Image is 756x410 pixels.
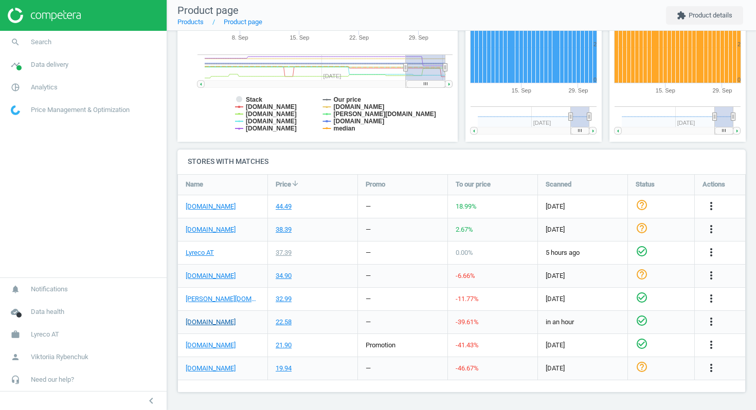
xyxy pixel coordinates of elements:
button: more_vert [705,200,717,213]
i: check_circle_outline [636,291,648,304]
span: Search [31,38,51,47]
span: Name [186,180,203,189]
button: more_vert [705,362,717,375]
i: pie_chart_outlined [6,78,25,97]
span: promotion [366,341,395,349]
text: 2 [737,41,741,47]
span: [DATE] [546,271,620,281]
i: help_outline [636,222,648,234]
i: more_vert [705,200,717,212]
span: -11.77 % [456,295,479,303]
span: in an hour [546,318,620,327]
tspan: 29. Sep [409,34,428,41]
span: -46.67 % [456,364,479,372]
span: [DATE] [546,294,620,304]
i: help_outline [636,361,648,373]
button: more_vert [705,246,717,259]
span: Need our help? [31,375,74,384]
i: check_circle_outline [636,338,648,350]
span: 5 hours ago [546,248,620,257]
img: wGWNvw8QSZomAAAAABJRU5ErkJggg== [11,105,20,115]
i: work [6,325,25,344]
i: search [6,32,25,52]
a: Lyreco AT [186,248,214,257]
span: 0.00 % [456,249,473,256]
div: 37.39 [276,248,292,257]
i: person [6,347,25,367]
div: — [366,294,371,304]
span: Data delivery [31,60,68,69]
i: check_circle_outline [636,314,648,327]
a: [DOMAIN_NAME] [186,318,236,327]
tspan: [DOMAIN_NAME] [334,103,385,110]
button: more_vert [705,269,717,283]
span: Notifications [31,285,68,294]
i: more_vert [705,292,717,305]
text: 2 [593,41,597,47]
span: Data health [31,307,64,316]
span: 2.67 % [456,226,473,233]
span: Price Management & Optimization [31,105,130,115]
button: more_vert [705,339,717,352]
text: 0 [593,77,597,83]
span: Status [636,180,655,189]
span: Analytics [31,83,58,92]
i: more_vert [705,223,717,235]
div: 21.90 [276,341,292,350]
tspan: Stack [246,96,262,103]
span: Promo [366,180,385,189]
div: 34.90 [276,271,292,281]
div: 32.99 [276,294,292,304]
div: — [366,318,371,327]
span: [DATE] [546,225,620,234]
span: Lyreco AT [31,330,59,339]
i: extension [677,11,686,20]
tspan: [DOMAIN_NAME] [246,125,297,132]
span: Price [276,180,291,189]
a: Products [177,18,204,26]
tspan: 22. Sep [349,34,369,41]
span: [DATE] [546,341,620,350]
i: help_outline [636,268,648,281]
tspan: [DOMAIN_NAME] [246,103,297,110]
button: more_vert [705,315,717,329]
i: more_vert [705,362,717,374]
span: Product page [177,4,239,16]
tspan: Our price [334,96,362,103]
button: more_vert [705,292,717,306]
i: chevron_left [145,395,157,407]
i: check_circle_outline [636,245,648,257]
button: extensionProduct details [666,6,743,25]
a: [PERSON_NAME][DOMAIN_NAME] [186,294,260,304]
i: notifications [6,279,25,299]
i: more_vert [705,315,717,328]
span: [DATE] [546,202,620,211]
button: chevron_left [138,394,164,407]
i: more_vert [705,269,717,282]
tspan: 15. Sep [290,34,309,41]
i: help_outline [636,199,648,211]
i: more_vert [705,246,717,258]
i: cloud_done [6,302,25,322]
a: Product page [224,18,262,26]
i: headset_mic [6,370,25,389]
button: more_vert [705,223,717,236]
span: -39.61 % [456,318,479,326]
tspan: [PERSON_NAME][DOMAIN_NAME] [334,110,436,118]
i: arrow_downward [291,179,299,188]
tspan: 8. Sep [232,34,248,41]
div: 22.58 [276,318,292,327]
span: 18.99 % [456,202,477,210]
span: Scanned [546,180,571,189]
tspan: 29. Sep [568,87,588,94]
span: Viktoriia Rybenchuk [31,352,88,362]
tspan: median [334,125,355,132]
div: — [366,271,371,281]
div: — [366,248,371,257]
a: [DOMAIN_NAME] [186,341,236,350]
span: To our price [456,180,491,189]
img: ajHJNr6hYgQAAAAASUVORK5CYII= [8,8,81,23]
tspan: [DOMAIN_NAME] [334,118,385,125]
a: [DOMAIN_NAME] [186,225,236,234]
span: -6.66 % [456,272,475,279]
